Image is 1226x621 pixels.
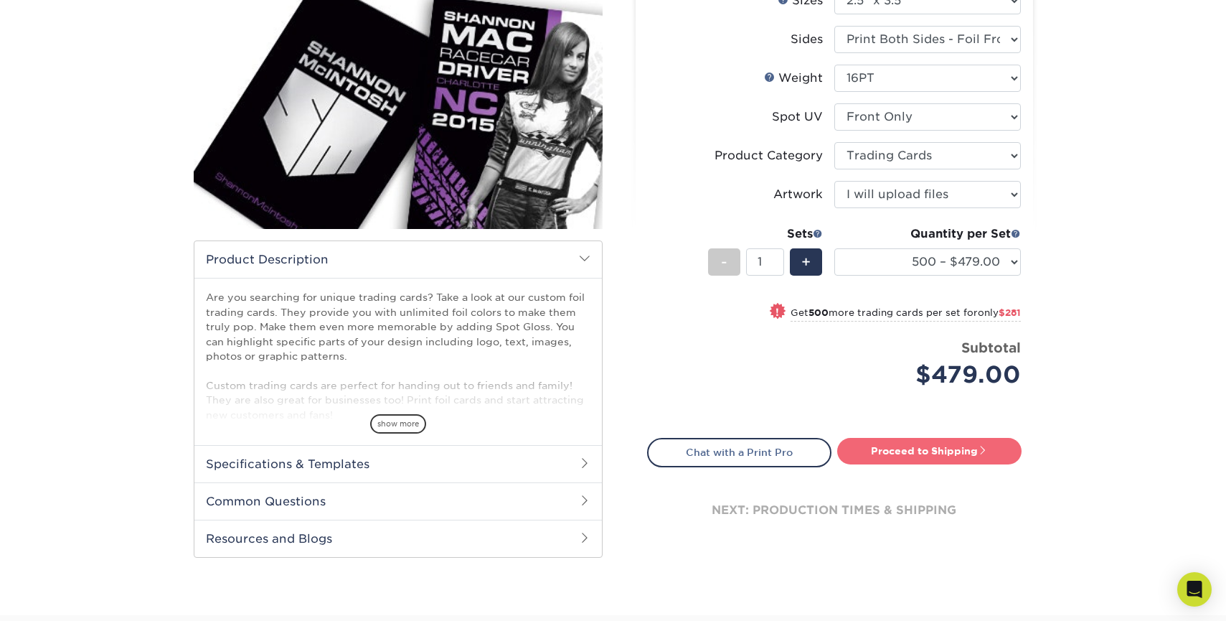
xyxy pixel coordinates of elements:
div: Spot UV [772,108,823,126]
h2: Specifications & Templates [194,445,602,482]
a: Chat with a Print Pro [647,438,831,467]
h2: Common Questions [194,482,602,520]
div: Sets [708,225,823,243]
p: Are you searching for unique trading cards? Take a look at our custom foil trading cards. They pr... [206,290,590,422]
strong: Subtotal [961,340,1021,355]
div: next: production times & shipping [647,467,1022,554]
span: ! [775,304,779,319]
h2: Product Description [194,241,602,278]
div: Quantity per Set [834,225,1021,243]
small: Get more trading cards per set for [791,307,1021,322]
span: + [801,251,811,273]
div: Open Intercom Messenger [1177,572,1212,607]
div: Artwork [773,186,823,203]
a: Proceed to Shipping [837,438,1022,464]
span: show more [370,414,426,434]
div: $479.00 [845,358,1021,392]
div: Weight [764,70,823,87]
span: - [721,251,727,273]
span: only [978,307,1021,318]
div: Sides [791,31,823,48]
strong: 500 [808,307,829,318]
div: Product Category [715,147,823,164]
h2: Resources and Blogs [194,520,602,557]
span: $281 [999,307,1021,318]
